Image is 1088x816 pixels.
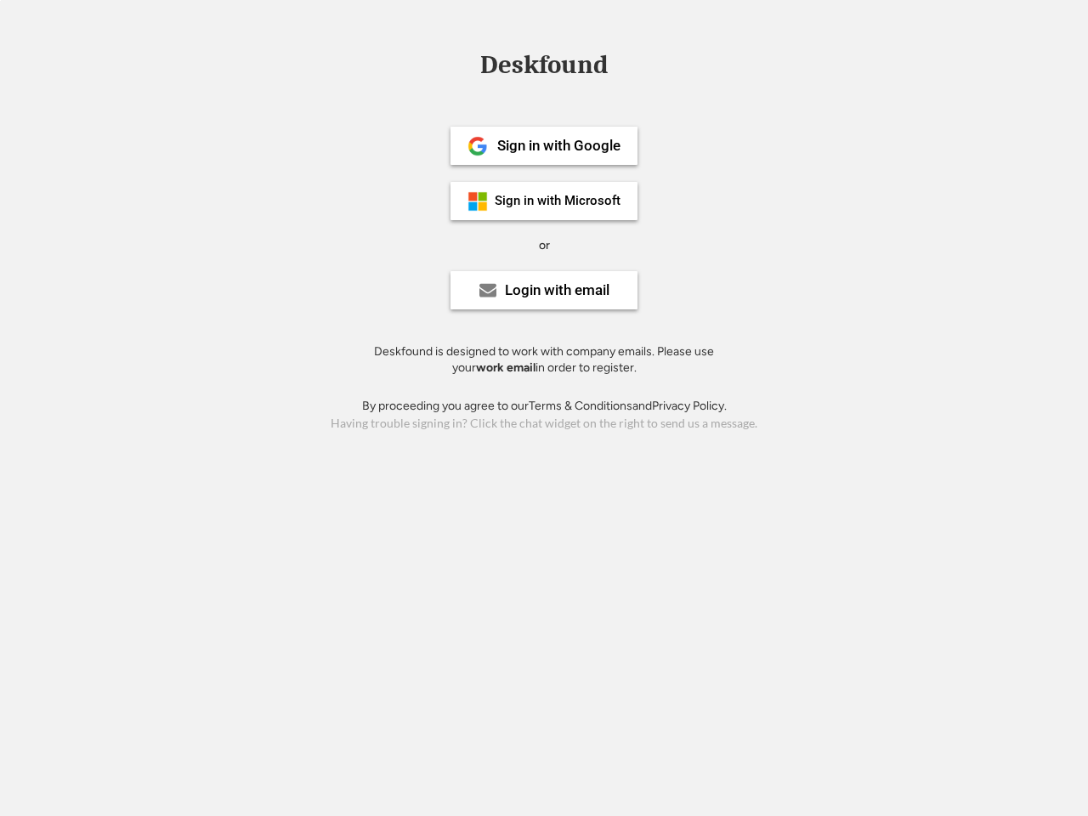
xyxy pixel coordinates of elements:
div: Deskfound is designed to work with company emails. Please use your in order to register. [353,343,735,377]
strong: work email [476,360,535,375]
div: or [539,237,550,254]
div: By proceeding you agree to our and [362,398,727,415]
div: Sign in with Microsoft [495,195,620,207]
a: Terms & Conditions [529,399,632,413]
a: Privacy Policy. [652,399,727,413]
div: Sign in with Google [497,139,620,153]
div: Login with email [505,283,609,297]
img: 1024px-Google__G__Logo.svg.png [467,136,488,156]
div: Deskfound [472,52,616,78]
img: ms-symbollockup_mssymbol_19.png [467,191,488,212]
